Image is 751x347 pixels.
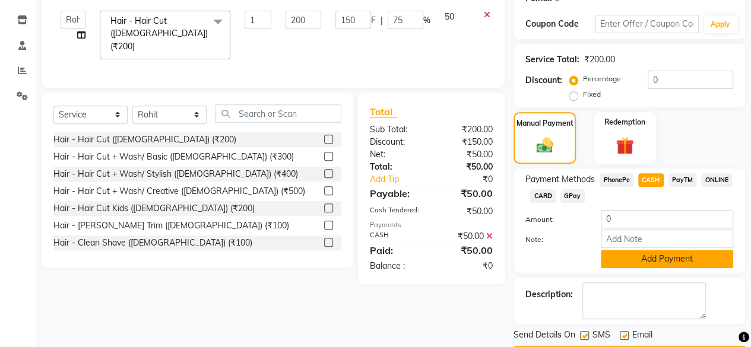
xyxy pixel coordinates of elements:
div: ₹50.00 [431,148,502,161]
input: Amount [601,210,733,228]
label: Fixed [583,89,601,100]
label: Note: [516,234,592,245]
span: % [423,14,430,27]
span: GPay [560,189,585,203]
div: Hair - Hair Cut + Wash/ Basic ([DEMOGRAPHIC_DATA]) (₹300) [53,151,294,163]
a: x [135,41,140,52]
div: Balance : [361,260,432,272]
div: Hair - [PERSON_NAME] Trim ([DEMOGRAPHIC_DATA]) (₹100) [53,219,289,232]
div: Sub Total: [361,123,432,136]
div: Description: [525,288,573,301]
label: Manual Payment [516,118,573,129]
div: Discount: [361,136,432,148]
span: F [371,14,376,27]
div: Hair - Hair Cut + Wash/ Stylish ([DEMOGRAPHIC_DATA]) (₹400) [53,168,298,180]
div: Coupon Code [525,18,595,30]
div: ₹50.00 [431,230,502,243]
div: Hair - Clean Shave ([DEMOGRAPHIC_DATA]) (₹100) [53,237,252,249]
span: | [381,14,383,27]
span: Payment Methods [525,173,595,186]
div: ₹50.00 [431,186,502,200]
button: Apply [704,15,737,33]
span: Total [370,106,397,118]
div: ₹0 [431,260,502,272]
span: CARD [530,189,556,203]
span: Hair - Hair Cut ([DEMOGRAPHIC_DATA]) (₹200) [110,15,208,52]
div: Payments [370,220,493,230]
input: Add Note [601,230,733,248]
div: ₹150.00 [431,136,502,148]
span: ONLINE [701,173,732,187]
span: PhonePe [600,173,633,187]
div: ₹50.00 [431,205,502,218]
input: Enter Offer / Coupon Code [595,15,699,33]
span: Send Details On [514,329,575,343]
span: Email [632,329,652,343]
img: _cash.svg [531,136,559,155]
button: Add Payment [601,250,733,268]
div: Total: [361,161,432,173]
a: Add Tip [361,173,443,186]
label: Amount: [516,214,592,225]
div: ₹200.00 [584,53,615,66]
div: CASH [361,230,432,243]
div: ₹0 [443,173,502,186]
div: Cash Tendered: [361,205,432,218]
div: Hair - Hair Cut + Wash/ Creative ([DEMOGRAPHIC_DATA]) (₹500) [53,185,305,198]
span: SMS [592,329,610,343]
div: Discount: [525,74,562,87]
label: Redemption [604,117,645,128]
label: Percentage [583,74,621,84]
div: ₹200.00 [431,123,502,136]
div: Paid: [361,243,432,257]
div: Hair - Hair Cut ([DEMOGRAPHIC_DATA]) (₹200) [53,133,236,146]
span: CASH [638,173,664,187]
div: ₹50.00 [431,161,502,173]
img: _gift.svg [610,135,639,157]
input: Search or Scan [216,104,341,123]
div: Payable: [361,186,432,200]
div: ₹50.00 [431,243,502,257]
div: Service Total: [525,53,579,66]
span: 50 [445,11,454,22]
div: Net: [361,148,432,161]
div: Hair - Hair Cut Kids ([DEMOGRAPHIC_DATA]) (₹200) [53,202,255,215]
span: PayTM [668,173,697,187]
